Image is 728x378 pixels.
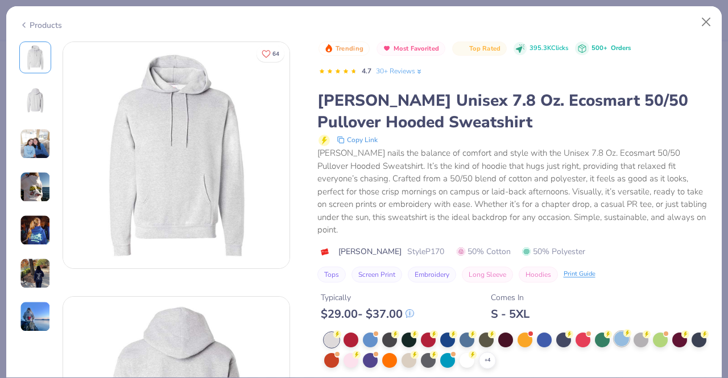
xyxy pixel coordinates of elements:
[491,292,530,304] div: Comes In
[317,147,709,236] div: [PERSON_NAME] nails the balance of comfort and style with the Unisex 7.8 Oz. Ecosmart 50/50 Pullo...
[611,44,631,52] span: Orders
[321,292,414,304] div: Typically
[257,45,284,62] button: Like
[20,128,51,159] img: User generated content
[469,45,501,52] span: Top Rated
[458,44,467,53] img: Top Rated sort
[491,307,530,321] div: S - 5XL
[317,247,333,256] img: brand logo
[377,41,445,56] button: Badge Button
[407,246,444,257] span: Style P170
[20,258,51,289] img: User generated content
[318,63,357,81] div: 4.7 Stars
[382,44,391,53] img: Most Favorited sort
[317,267,346,283] button: Tops
[20,301,51,332] img: User generated content
[457,246,511,257] span: 50% Cotton
[376,66,423,76] a: 30+ Reviews
[20,215,51,246] img: User generated content
[351,267,402,283] button: Screen Print
[362,67,371,76] span: 4.7
[452,41,507,56] button: Badge Button
[564,269,595,279] div: Print Guide
[321,307,414,321] div: $ 29.00 - $ 37.00
[338,246,402,257] span: [PERSON_NAME]
[696,11,717,33] button: Close
[333,133,381,147] button: copy to clipboard
[318,41,370,56] button: Badge Button
[462,267,513,283] button: Long Sleeve
[336,45,363,52] span: Trending
[317,90,709,133] div: [PERSON_NAME] Unisex 7.8 Oz. Ecosmart 50/50 Pullover Hooded Sweatshirt
[22,44,49,71] img: Front
[530,44,568,53] span: 395.3K Clicks
[394,45,439,52] span: Most Favorited
[63,42,289,268] img: Front
[485,356,490,364] span: + 4
[519,267,558,283] button: Hoodies
[324,44,333,53] img: Trending sort
[408,267,456,283] button: Embroidery
[19,19,62,31] div: Products
[22,87,49,114] img: Back
[272,51,279,57] span: 64
[522,246,585,257] span: 50% Polyester
[20,172,51,202] img: User generated content
[591,44,631,53] div: 500+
